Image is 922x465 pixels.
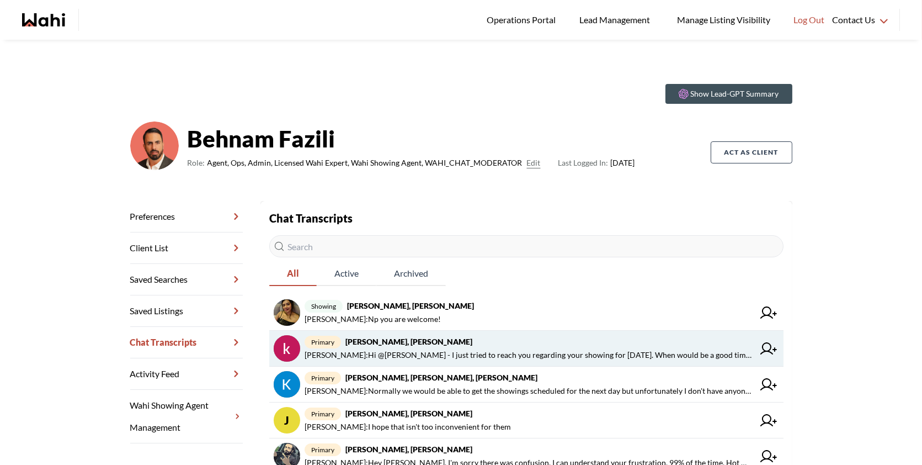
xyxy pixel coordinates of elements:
strong: [PERSON_NAME], [PERSON_NAME], [PERSON_NAME] [345,373,537,382]
span: Active [317,262,376,285]
span: Log Out [793,13,824,27]
span: Operations Portal [487,13,559,27]
span: [PERSON_NAME] : Hi @[PERSON_NAME] - I just tried to reach you regarding your showing for [DATE]. ... [305,348,754,362]
span: primary [305,443,341,456]
img: chat avatar [274,335,300,362]
span: primary [305,336,341,348]
button: Archived [376,262,446,286]
span: [PERSON_NAME] : I hope that isn't too inconvenient for them [305,420,511,434]
a: primary[PERSON_NAME], [PERSON_NAME], [PERSON_NAME][PERSON_NAME]:Normally we would be able to get ... [269,367,784,403]
a: Wahi homepage [22,13,65,27]
button: Edit [527,156,541,170]
span: Agent, Ops, Admin, Licensed Wahi Expert, Wahi Showing Agent, WAHI_CHAT_MODERATOR [207,156,523,170]
img: chat avatar [274,371,300,398]
span: showing [305,300,343,313]
strong: [PERSON_NAME], [PERSON_NAME] [345,445,472,454]
span: primary [305,372,341,384]
a: Chat Transcripts [130,327,243,358]
strong: Behnam Fazili [188,122,635,155]
span: All [269,262,317,285]
span: [PERSON_NAME] : Np you are welcome! [305,313,441,326]
button: All [269,262,317,286]
a: Saved Listings [130,295,243,327]
a: Activity Feed [130,358,243,390]
span: primary [305,408,341,420]
strong: [PERSON_NAME], [PERSON_NAME] [345,409,472,418]
div: J [274,407,300,434]
button: Act as Client [711,141,792,163]
span: Last Logged In: [558,158,609,167]
span: [PERSON_NAME] : Normally we would be able to get the showings scheduled for the next day but unfo... [305,384,754,398]
span: Role: [188,156,205,170]
strong: Chat Transcripts [269,212,353,225]
span: [DATE] [558,156,635,170]
button: Active [317,262,376,286]
strong: [PERSON_NAME], [PERSON_NAME] [347,301,474,310]
a: Saved Searches [130,264,243,295]
a: primary[PERSON_NAME], [PERSON_NAME][PERSON_NAME]:Hi @[PERSON_NAME] - I just tried to reach you re... [269,331,784,367]
a: showing[PERSON_NAME], [PERSON_NAME][PERSON_NAME]:Np you are welcome! [269,295,784,331]
strong: [PERSON_NAME], [PERSON_NAME] [345,337,472,346]
a: Client List [130,232,243,264]
a: Preferences [130,201,243,232]
span: Manage Listing Visibility [674,13,774,27]
a: Jprimary[PERSON_NAME], [PERSON_NAME][PERSON_NAME]:I hope that isn't too inconvenient for them [269,403,784,438]
button: Show Lead-GPT Summary [665,84,792,104]
p: Show Lead-GPT Summary [691,88,779,99]
span: Lead Management [579,13,654,27]
a: Wahi Showing Agent Management [130,390,243,443]
span: Archived [376,262,446,285]
img: chat avatar [274,299,300,326]
input: Search [269,235,784,257]
img: cf9ae410c976398e.png [130,121,179,170]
